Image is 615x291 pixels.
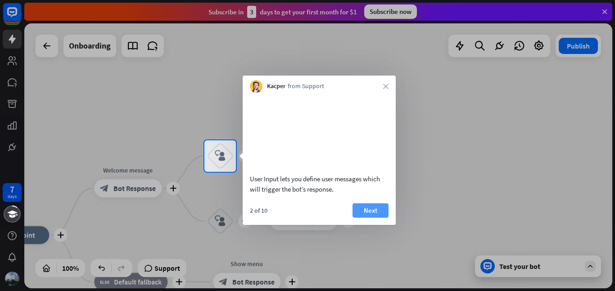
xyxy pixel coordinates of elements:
[7,4,34,31] button: Open LiveChat chat widget
[353,203,389,218] button: Next
[383,84,389,89] i: close
[215,151,226,161] i: block_user_input
[267,82,285,91] span: Kacper
[288,82,324,91] span: from Support
[250,206,267,215] div: 2 of 10
[250,174,389,194] div: User Input lets you define user messages which will trigger the bot’s response.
